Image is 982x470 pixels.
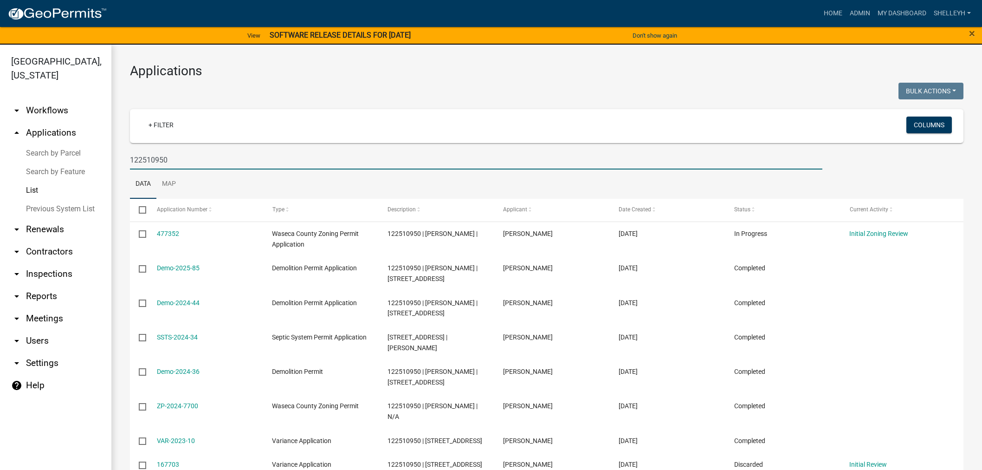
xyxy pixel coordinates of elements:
[503,299,553,307] span: Matt Thompsen
[11,246,22,257] i: arrow_drop_down
[388,402,478,420] span: 122510950 | MATT THOMPSEN | N/A
[11,335,22,346] i: arrow_drop_down
[388,437,482,444] span: 122510950 | 37049 FAWN AVE | 1,7
[130,63,963,79] h3: Applications
[610,199,725,221] datatable-header-cell: Date Created
[619,368,638,375] span: 05/16/2024
[906,117,952,133] button: Columns
[272,264,357,272] span: Demolition Permit Application
[874,5,930,22] a: My Dashboard
[619,230,638,237] span: 09/11/2025
[270,31,411,39] strong: SOFTWARE RELEASE DETAILS FOR [DATE]
[157,299,200,307] a: Demo-2024-44
[969,28,975,39] button: Close
[619,461,638,468] span: 09/01/2023
[734,299,765,307] span: Completed
[11,224,22,235] i: arrow_drop_down
[619,264,638,272] span: 08/20/2025
[272,230,359,248] span: Waseca County Zoning Permit Application
[503,264,553,272] span: Matt Thompsen
[130,150,822,170] input: Search for applications
[849,206,888,213] span: Current Activity
[157,437,195,444] a: VAR-2023-10
[272,368,323,375] span: Demolition Permit
[11,268,22,280] i: arrow_drop_down
[734,333,765,341] span: Completed
[141,117,181,133] a: + Filter
[734,461,763,468] span: Discarded
[503,230,553,237] span: Matt Thompsen
[157,402,198,410] a: ZP-2024-7700
[11,291,22,302] i: arrow_drop_down
[157,368,200,375] a: Demo-2024-36
[130,170,156,199] a: Data
[846,5,874,22] a: Admin
[272,402,359,410] span: Waseca County Zoning Permit
[11,313,22,324] i: arrow_drop_down
[130,199,148,221] datatable-header-cell: Select
[503,402,553,410] span: Matt Thompsen
[272,461,331,468] span: Variance Application
[157,461,179,468] a: 167703
[494,199,610,221] datatable-header-cell: Applicant
[11,380,22,391] i: help
[148,199,263,221] datatable-header-cell: Application Number
[263,199,379,221] datatable-header-cell: Type
[503,368,553,375] span: Matt Thompsen
[734,368,765,375] span: Completed
[619,299,638,307] span: 07/13/2024
[157,230,179,237] a: 477352
[734,206,750,213] span: Status
[734,230,767,237] span: In Progress
[11,105,22,116] i: arrow_drop_down
[272,206,284,213] span: Type
[379,199,494,221] datatable-header-cell: Description
[898,83,963,99] button: Bulk Actions
[388,299,478,317] span: 122510950 | MATT THOMPSEN | 37049 FAWN AVE
[503,206,527,213] span: Applicant
[156,170,181,199] a: Map
[503,437,553,444] span: Matt Thompsen
[734,402,765,410] span: Completed
[734,437,765,444] span: Completed
[272,437,331,444] span: Variance Application
[388,230,478,237] span: 122510950 | MATT THOMPSEN |
[849,461,887,468] a: Initial Review
[157,206,207,213] span: Application Number
[157,333,198,341] a: SSTS-2024-34
[503,333,553,341] span: Matt Thompsen
[840,199,956,221] datatable-header-cell: Current Activity
[388,264,478,282] span: 122510950 | MATT THOMPSEN | 37049 FAWN AVE
[388,206,416,213] span: Description
[734,264,765,272] span: Completed
[619,402,638,410] span: 05/14/2024
[388,333,447,352] span: 37049 FAWN AVE | MATT THOMPSEN
[619,206,651,213] span: Date Created
[930,5,975,22] a: shelleyh
[388,368,478,386] span: 122510950 | MATT THOMPSEN | 37049 FAWN AVE
[725,199,840,221] datatable-header-cell: Status
[272,333,367,341] span: Septic System Permit Application
[619,437,638,444] span: 09/08/2023
[272,299,357,307] span: Demolition Permit Application
[820,5,846,22] a: Home
[629,28,681,43] button: Don't show again
[11,127,22,138] i: arrow_drop_up
[849,230,908,237] a: Initial Zoning Review
[11,358,22,369] i: arrow_drop_down
[157,264,200,272] a: Demo-2025-85
[969,27,975,40] span: ×
[619,333,638,341] span: 05/16/2024
[244,28,264,43] a: View
[503,461,553,468] span: Matt Thompsen
[388,461,482,468] span: 122510950 | 37049 FAWN AVE | 7,1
